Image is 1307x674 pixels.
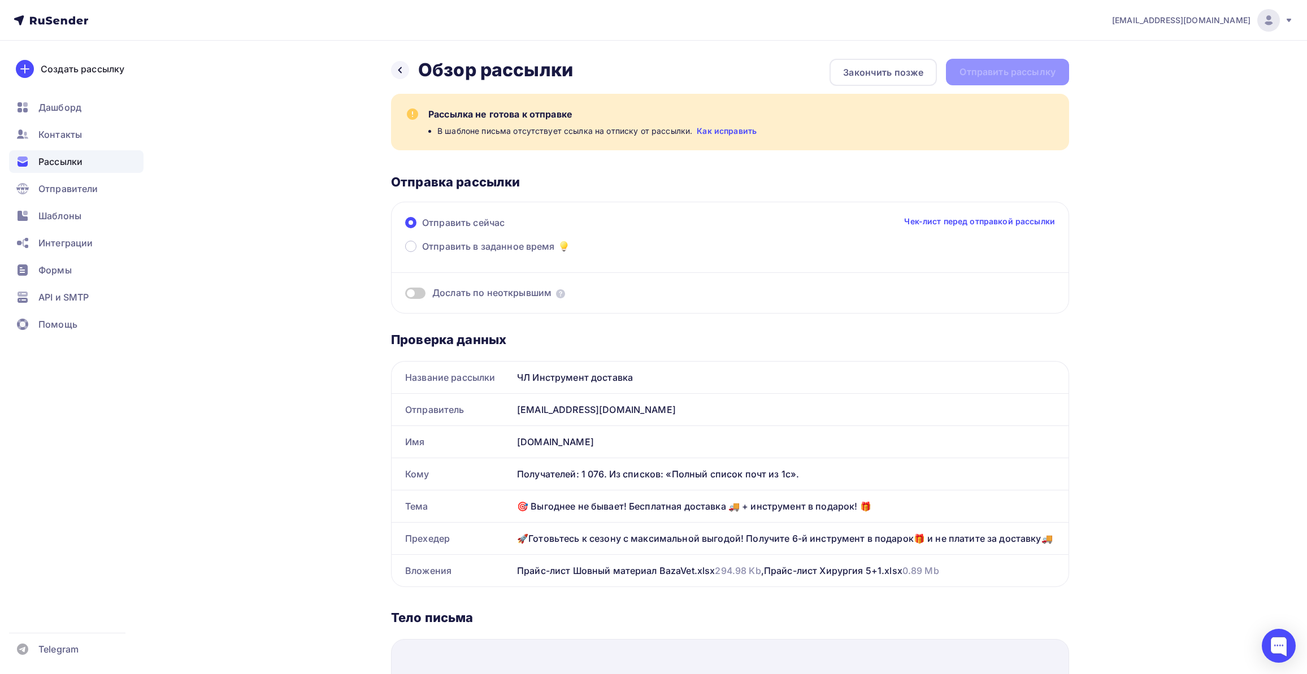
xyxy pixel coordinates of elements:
[9,150,144,173] a: Рассылки
[391,174,1069,190] div: Отправка рассылки
[432,286,552,299] span: Дослать по неоткрывшим
[715,565,761,576] span: 294.98 Kb
[902,565,939,576] span: 0.89 Mb
[517,564,764,577] div: Прайс-лист Шовный материал BazaVet.xlsx ,
[38,209,81,223] span: Шаблоны
[392,394,513,425] div: Отправитель
[513,426,1069,458] div: [DOMAIN_NAME]
[428,107,1056,121] div: Рассылка не готова к отправке
[38,155,82,168] span: Рассылки
[9,123,144,146] a: Контакты
[422,216,505,229] span: Отправить сейчас
[422,240,555,253] span: Отправить в заданное время
[517,467,1055,481] div: Получателей: 1 076. Из списков: «Полный список почт из 1с».
[513,523,1069,554] div: 🚀Готовьтесь к сезону с максимальной выгодой! Получите 6-й инструмент в подарок🎁 и не платите за д...
[1112,15,1250,26] span: [EMAIL_ADDRESS][DOMAIN_NAME]
[392,523,513,554] div: Прехедер
[764,564,939,577] div: Прайс-лист Хирургия 5+1.xlsx
[9,205,144,227] a: Шаблоны
[392,426,513,458] div: Имя
[513,362,1069,393] div: ЧЛ Инструмент доставка
[391,332,1069,347] div: Проверка данных
[9,96,144,119] a: Дашборд
[437,125,692,137] span: В шаблоне письма отсутствует ссылка на отписку от рассылки.
[392,362,513,393] div: Название рассылки
[392,555,513,586] div: Вложения
[418,59,573,81] h2: Обзор рассылки
[904,216,1055,227] a: Чек-лист перед отправкой рассылки
[391,610,1069,625] div: Тело письма
[38,290,89,304] span: API и SMTP
[38,263,72,277] span: Формы
[38,101,81,114] span: Дашборд
[392,458,513,490] div: Кому
[38,318,77,331] span: Помощь
[38,128,82,141] span: Контакты
[513,490,1069,522] div: 🎯 Выгоднее не бывает! Бесплатная доставка 🚚 + инструмент в подарок! 🎁
[697,125,757,137] a: Как исправить
[9,177,144,200] a: Отправители
[513,394,1069,425] div: [EMAIL_ADDRESS][DOMAIN_NAME]
[1112,9,1293,32] a: [EMAIL_ADDRESS][DOMAIN_NAME]
[38,236,93,250] span: Интеграции
[392,490,513,522] div: Тема
[41,62,124,76] div: Создать рассылку
[38,642,79,656] span: Telegram
[38,182,98,195] span: Отправители
[843,66,923,79] div: Закончить позже
[9,259,144,281] a: Формы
